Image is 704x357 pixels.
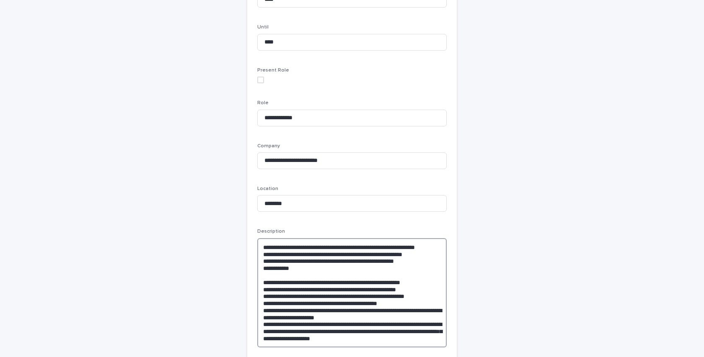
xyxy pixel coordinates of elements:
span: Until [257,25,269,30]
span: Company [257,144,280,149]
span: Description [257,229,285,234]
span: Role [257,100,269,105]
span: Present Role [257,68,289,73]
span: Location [257,186,278,191]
